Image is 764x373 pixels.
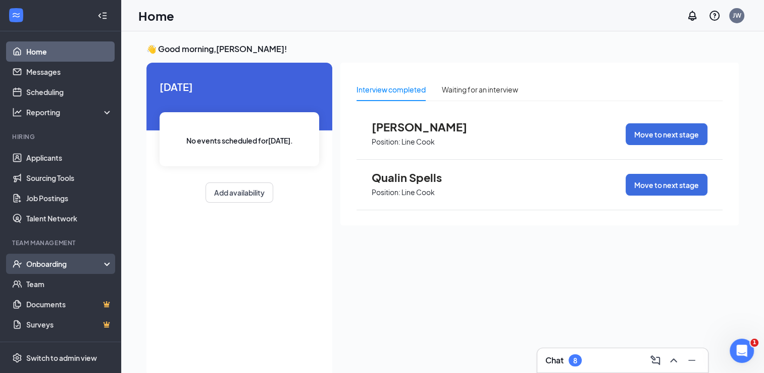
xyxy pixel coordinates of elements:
[401,188,435,197] p: Line Cook
[12,353,22,363] svg: Settings
[573,356,577,365] div: 8
[372,137,400,147] p: Position:
[730,339,754,363] iframe: Intercom live chat
[12,132,111,141] div: Hiring
[26,82,113,102] a: Scheduling
[26,107,113,117] div: Reporting
[26,62,113,82] a: Messages
[26,274,113,294] a: Team
[26,168,113,188] a: Sourcing Tools
[372,188,400,197] p: Position:
[647,352,664,368] button: ComposeMessage
[372,171,483,184] span: Qualin Spells
[138,7,174,24] h1: Home
[11,10,21,20] svg: WorkstreamLogo
[626,123,707,145] button: Move to next stage
[12,239,111,247] div: Team Management
[733,11,741,20] div: JW
[750,339,758,347] span: 1
[708,10,721,22] svg: QuestionInfo
[206,182,273,203] button: Add availability
[97,11,108,21] svg: Collapse
[686,354,698,366] svg: Minimize
[160,79,319,95] span: [DATE]
[649,354,661,366] svg: ComposeMessage
[356,84,426,95] div: Interview completed
[146,43,739,55] h3: 👋 Good morning, [PERSON_NAME] !
[686,10,698,22] svg: Notifications
[12,259,22,269] svg: UserCheck
[186,135,293,146] span: No events scheduled for [DATE] .
[26,353,97,363] div: Switch to admin view
[684,352,700,368] button: Minimize
[26,314,113,335] a: SurveysCrown
[626,174,707,196] button: Move to next stage
[401,137,435,147] p: Line Cook
[372,120,483,133] span: [PERSON_NAME]
[26,259,104,269] div: Onboarding
[442,84,518,95] div: Waiting for an interview
[666,352,682,368] button: ChevronUp
[26,208,113,228] a: Talent Network
[668,354,680,366] svg: ChevronUp
[26,294,113,314] a: DocumentsCrown
[26,188,113,208] a: Job Postings
[26,148,113,168] a: Applicants
[12,107,22,117] svg: Analysis
[545,355,564,366] h3: Chat
[26,41,113,62] a: Home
